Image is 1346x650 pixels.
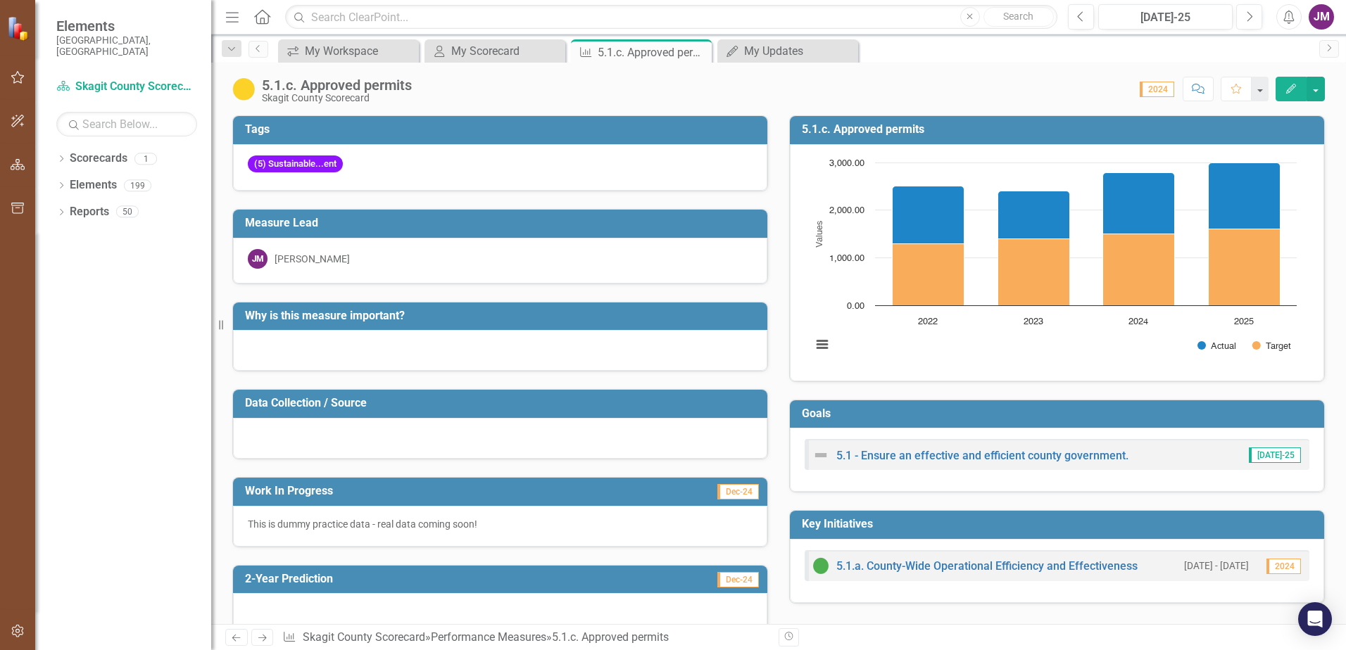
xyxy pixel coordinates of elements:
div: 1 [134,153,157,165]
span: [DATE]-25 [1249,447,1301,463]
span: Dec-24 [717,572,759,587]
text: 2025 [1234,317,1254,326]
p: This is dummy practice data - real data coming soon! [248,517,753,531]
div: Chart. Highcharts interactive chart. [805,155,1309,367]
h3: 5.1.c. Approved permits [802,123,1317,136]
span: 2024 [1266,559,1301,574]
div: » » [282,630,768,646]
input: Search Below... [56,112,197,136]
div: Skagit County Scorecard [262,93,412,103]
input: Search ClearPoint... [285,5,1057,30]
h3: Why is this measure important? [245,310,760,322]
div: [PERSON_NAME] [275,252,350,266]
a: Scorecards [70,151,127,167]
a: Skagit County Scorecard [303,630,425,644]
button: JM [1309,4,1334,30]
div: 5.1.c. Approved permits [598,44,708,61]
a: Elements [70,177,117,193]
div: 50 [116,206,139,218]
span: 2024 [1140,82,1174,97]
button: View chart menu, Chart [812,335,832,355]
text: 3,000.00 [829,159,864,168]
text: 2,000.00 [829,206,864,215]
div: My Updates [744,42,855,60]
div: My Workspace [305,42,415,60]
g: Actual, bar series 1 of 2 with 4 bars. [893,162,1281,243]
button: Show Target [1252,340,1291,351]
a: 5.1 - Ensure an effective and efficient county government. [836,449,1128,462]
small: [DATE] - [DATE] [1184,559,1249,573]
img: ClearPoint Strategy [7,16,32,41]
text: 1,000.00 [829,254,864,263]
span: (5) Sustainable...ent [248,155,343,173]
small: [GEOGRAPHIC_DATA], [GEOGRAPHIC_DATA] [56,34,197,58]
h3: Measure Lead [245,217,760,229]
div: 5.1.c. Approved permits [552,630,669,644]
span: Elements [56,18,197,34]
a: My Workspace [282,42,415,60]
span: Dec-24 [717,484,759,499]
g: Target, bar series 2 of 2 with 4 bars. [893,229,1281,305]
path: 2022, 1,200. Actual. [893,186,964,243]
a: Performance Measures [431,630,546,644]
div: JM [248,249,268,269]
a: Skagit County Scorecard [56,79,197,95]
div: Open Intercom Messenger [1298,602,1332,636]
path: 2023, 1,000. Actual. [998,191,1070,238]
text: 2023 [1024,317,1043,326]
h3: Data Collection / Source [245,397,760,409]
h3: Key Initiatives [802,518,1317,530]
svg: Interactive chart [805,155,1304,367]
path: 2024, 1,500. Target. [1103,234,1175,305]
div: 5.1.c. Approved permits [262,77,412,93]
h3: Goals [802,407,1317,420]
h3: Tags [245,123,760,136]
a: 5.1.a. County-Wide Operational Efficiency and Effectiveness [836,559,1138,573]
text: 2024 [1128,317,1148,326]
path: 2022, 1,300. Target. [893,243,964,305]
img: Not Defined [812,447,829,464]
img: Caution [232,78,255,101]
h3: 2-Year Prediction [245,573,591,585]
text: Values [815,220,824,247]
path: 2025, 1,600. Target. [1209,229,1281,305]
h3: Work In Progress [245,485,591,497]
button: Show Actual [1197,340,1236,351]
a: Reports [70,204,109,220]
a: My Updates [721,42,855,60]
button: [DATE]-25 [1098,4,1233,30]
path: 2023, 1,400. Target. [998,238,1070,305]
a: My Scorecard [428,42,562,60]
div: My Scorecard [451,42,562,60]
div: 199 [124,179,151,191]
img: On Target [812,557,829,574]
path: 2024, 1,290. Actual. [1103,172,1175,234]
button: Search [983,7,1054,27]
div: [DATE]-25 [1103,9,1228,26]
text: 0.00 [847,302,864,311]
path: 2025, 1,400. Actual. [1209,162,1281,229]
text: 2022 [918,317,938,326]
span: Search [1003,11,1033,22]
